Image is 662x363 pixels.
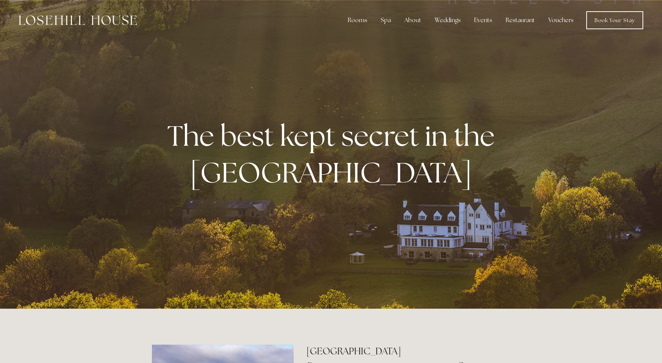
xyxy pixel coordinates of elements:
div: Restaurant [500,13,541,28]
div: Rooms [342,13,373,28]
div: Weddings [429,13,467,28]
div: Events [468,13,498,28]
a: Vouchers [542,13,579,28]
div: About [398,13,427,28]
h2: [GEOGRAPHIC_DATA] [306,345,510,358]
img: Losehill House [19,15,137,25]
strong: The best kept secret in the [GEOGRAPHIC_DATA] [167,117,501,191]
a: Book Your Stay [586,11,643,29]
div: Spa [375,13,397,28]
